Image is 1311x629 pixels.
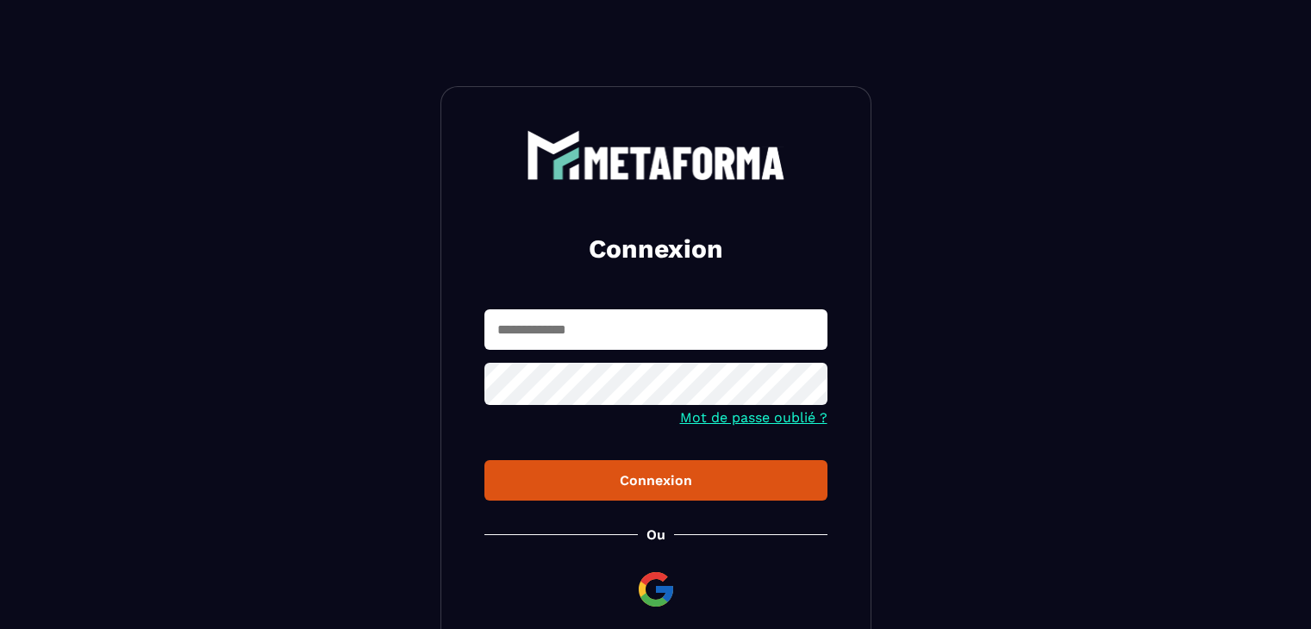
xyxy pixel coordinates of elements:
h2: Connexion [505,232,807,266]
a: Mot de passe oublié ? [680,409,827,426]
a: logo [484,130,827,180]
img: google [635,569,677,610]
button: Connexion [484,460,827,501]
img: logo [527,130,785,180]
div: Connexion [498,472,814,489]
p: Ou [646,526,665,543]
